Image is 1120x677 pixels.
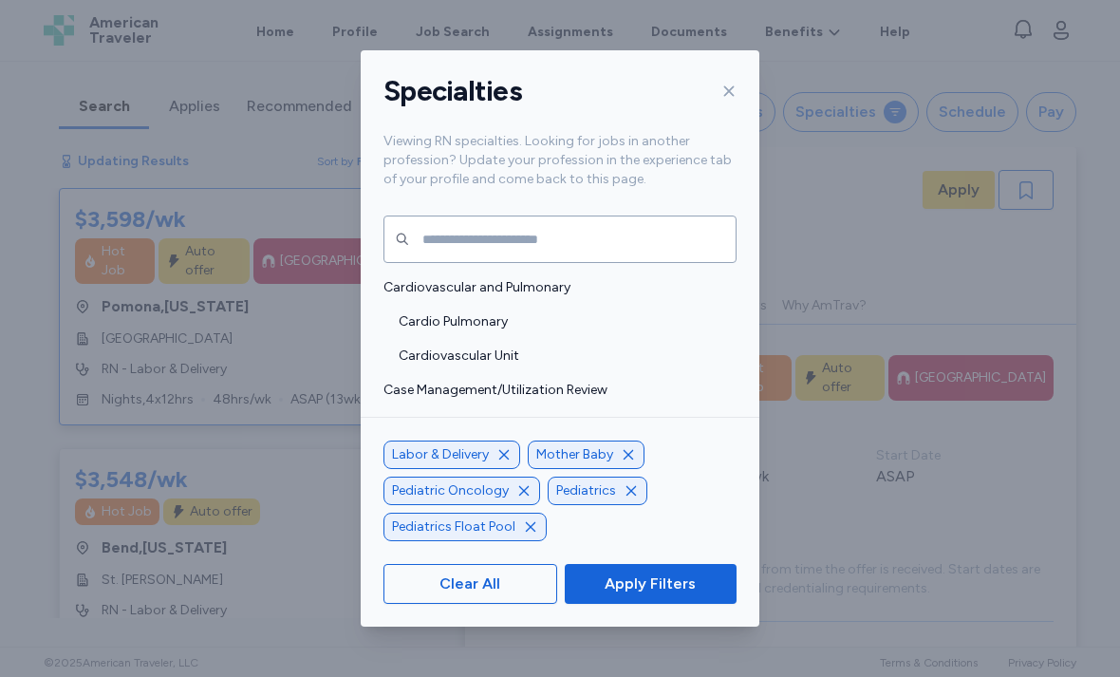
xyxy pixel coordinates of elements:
[383,73,522,109] h1: Specialties
[383,381,725,400] span: Case Management/Utilization Review
[392,481,509,500] span: Pediatric Oncology
[536,445,613,464] span: Mother Baby
[383,564,557,604] button: Clear All
[556,481,616,500] span: Pediatrics
[399,347,725,366] span: Cardiovascular Unit
[565,564,737,604] button: Apply Filters
[439,573,500,595] span: Clear All
[392,445,489,464] span: Labor & Delivery
[399,312,725,331] span: Cardio Pulmonary
[605,573,696,595] span: Apply Filters
[392,517,515,536] span: Pediatrics Float Pool
[361,132,759,212] div: Viewing RN specialties. Looking for jobs in another profession? Update your profession in the exp...
[383,278,725,297] span: Cardiovascular and Pulmonary
[399,415,725,434] span: Case Management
